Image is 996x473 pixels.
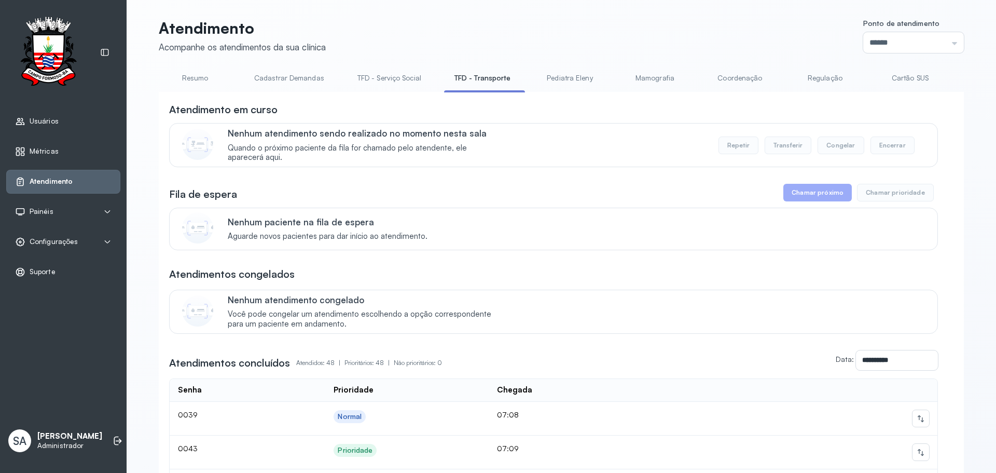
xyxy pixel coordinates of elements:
[296,356,344,370] p: Atendidos: 48
[15,146,112,157] a: Métricas
[15,116,112,127] a: Usuários
[178,385,202,395] div: Senha
[159,42,326,52] div: Acompanhe os atendimentos da sua clínica
[818,137,864,154] button: Congelar
[159,70,231,87] a: Resumo
[182,212,213,244] img: Imagem de CalloutCard
[338,412,362,421] div: Normal
[836,355,854,363] label: Data:
[497,410,519,419] span: 07:08
[244,70,335,87] a: Cadastrar Demandas
[169,187,237,201] h3: Fila de espera
[533,70,606,87] a: Pediatra Eleny
[497,444,519,453] span: 07:09
[178,444,198,453] span: 0043
[30,117,59,126] span: Usuários
[338,446,372,455] div: Prioridade
[11,17,86,89] img: Logotipo do estabelecimento
[15,177,112,187] a: Atendimento
[444,70,521,87] a: TFD - Transporte
[228,217,427,227] p: Nenhum paciente na fila de espera
[182,295,213,327] img: Imagem de CalloutCard
[37,441,102,450] p: Administrador
[178,410,198,419] span: 0039
[863,19,939,28] span: Ponto de atendimento
[182,129,213,160] img: Imagem de CalloutCard
[703,70,776,87] a: Coordenação
[718,137,758,154] button: Repetir
[339,359,340,367] span: |
[228,232,427,241] span: Aguarde novos pacientes para dar início ao atendimento.
[228,143,502,163] span: Quando o próximo paciente da fila for chamado pelo atendente, ele aparecerá aqui.
[783,184,852,201] button: Chamar próximo
[618,70,691,87] a: Mamografia
[228,128,502,139] p: Nenhum atendimento sendo realizado no momento nesta sala
[30,207,53,216] span: Painéis
[394,356,442,370] p: Não prioritários: 0
[388,359,390,367] span: |
[497,385,532,395] div: Chegada
[169,102,278,117] h3: Atendimento em curso
[789,70,861,87] a: Regulação
[30,177,73,186] span: Atendimento
[30,147,59,156] span: Métricas
[159,19,326,37] p: Atendimento
[169,356,290,370] h3: Atendimentos concluídos
[870,137,915,154] button: Encerrar
[169,267,295,281] h3: Atendimentos congelados
[30,267,56,276] span: Suporte
[228,294,502,305] p: Nenhum atendimento congelado
[334,385,374,395] div: Prioridade
[857,184,934,201] button: Chamar prioridade
[30,237,78,246] span: Configurações
[765,137,812,154] button: Transferir
[347,70,432,87] a: TFD - Serviço Social
[874,70,946,87] a: Cartão SUS
[37,431,102,441] p: [PERSON_NAME]
[344,356,394,370] p: Prioritários: 48
[228,309,502,329] span: Você pode congelar um atendimento escolhendo a opção correspondente para um paciente em andamento.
